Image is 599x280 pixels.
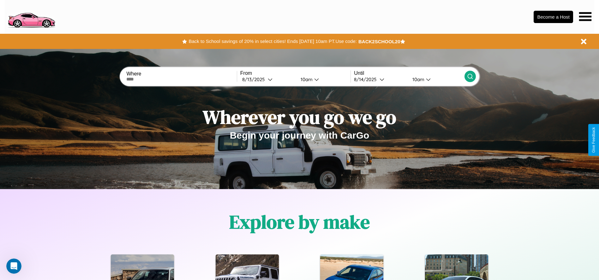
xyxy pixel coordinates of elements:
[242,76,268,82] div: 8 / 13 / 2025
[6,259,21,274] iframe: Intercom live chat
[354,76,380,82] div: 8 / 14 / 2025
[126,71,237,77] label: Where
[407,76,464,83] button: 10am
[229,209,370,235] h1: Explore by make
[296,76,351,83] button: 10am
[187,37,358,46] button: Back to School savings of 20% in select cities! Ends [DATE] 10am PT.Use code:
[591,127,596,153] div: Give Feedback
[358,39,400,44] b: BACK2SCHOOL20
[534,11,573,23] button: Become a Host
[240,76,296,83] button: 8/13/2025
[409,76,426,82] div: 10am
[354,70,464,76] label: Until
[5,3,58,29] img: logo
[240,70,350,76] label: From
[297,76,314,82] div: 10am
